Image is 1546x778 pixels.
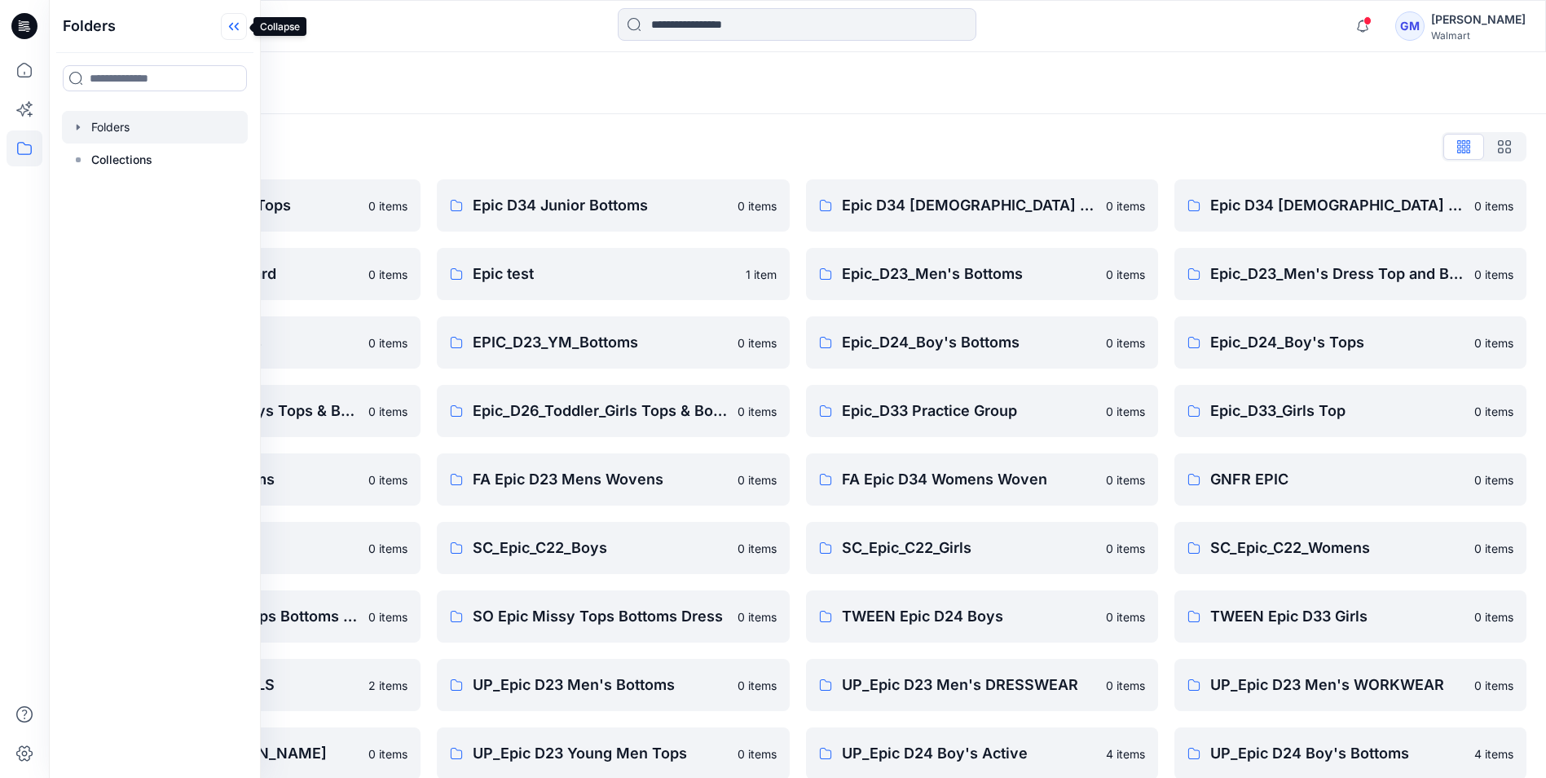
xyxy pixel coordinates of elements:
[368,745,407,763] p: 0 items
[473,605,727,628] p: SO Epic Missy Tops Bottoms Dress
[1174,590,1526,643] a: TWEEN Epic D33 Girls0 items
[746,266,777,283] p: 1 item
[738,403,777,420] p: 0 items
[1210,674,1465,696] p: UP_Epic D23 Men's WORKWEAR
[368,608,407,625] p: 0 items
[842,537,1096,559] p: SC_Epic_C22_Girls
[842,400,1096,422] p: Epic_D33 Practice Group
[368,334,407,351] p: 0 items
[368,471,407,488] p: 0 items
[91,150,152,170] p: Collections
[806,590,1158,643] a: TWEEN Epic D24 Boys0 items
[1474,608,1513,625] p: 0 items
[473,400,727,422] p: Epic_D26_Toddler_Girls Tops & Bottoms
[806,522,1158,574] a: SC_Epic_C22_Girls0 items
[806,385,1158,437] a: Epic_D33 Practice Group0 items
[738,471,777,488] p: 0 items
[842,605,1096,628] p: TWEEN Epic D24 Boys
[1210,194,1465,217] p: Epic D34 [DEMOGRAPHIC_DATA] Tops
[842,468,1096,491] p: FA Epic D34 Womens Woven
[1474,540,1513,557] p: 0 items
[473,263,735,285] p: Epic test
[806,179,1158,232] a: Epic D34 [DEMOGRAPHIC_DATA] Bottoms0 items
[473,468,727,491] p: FA Epic D23 Mens Wovens
[1210,742,1465,765] p: UP_Epic D24 Boy's Bottoms
[437,522,789,574] a: SC_Epic_C22_Boys0 items
[1474,334,1513,351] p: 0 items
[473,331,727,354] p: EPIC_D23_YM_Bottoms
[806,248,1158,300] a: Epic_D23_Men's Bottoms0 items
[842,331,1096,354] p: Epic_D24_Boy's Bottoms
[473,742,727,765] p: UP_Epic D23 Young Men Tops
[806,316,1158,369] a: Epic_D24_Boy's Bottoms0 items
[368,197,407,214] p: 0 items
[473,674,727,696] p: UP_Epic D23 Men's Bottoms
[1106,403,1145,420] p: 0 items
[1174,179,1526,232] a: Epic D34 [DEMOGRAPHIC_DATA] Tops0 items
[437,453,789,506] a: FA Epic D23 Mens Wovens0 items
[1106,677,1145,694] p: 0 items
[437,179,789,232] a: Epic D34 Junior Bottoms0 items
[1106,608,1145,625] p: 0 items
[738,677,777,694] p: 0 items
[1474,745,1513,763] p: 4 items
[738,197,777,214] p: 0 items
[437,659,789,711] a: UP_Epic D23 Men's Bottoms0 items
[368,540,407,557] p: 0 items
[738,745,777,763] p: 0 items
[1210,468,1465,491] p: GNFR EPIC
[1210,537,1465,559] p: SC_Epic_C22_Womens
[738,540,777,557] p: 0 items
[806,453,1158,506] a: FA Epic D34 Womens Woven0 items
[842,674,1096,696] p: UP_Epic D23 Men's DRESSWEAR
[368,403,407,420] p: 0 items
[842,194,1096,217] p: Epic D34 [DEMOGRAPHIC_DATA] Bottoms
[738,334,777,351] p: 0 items
[806,659,1158,711] a: UP_Epic D23 Men's DRESSWEAR0 items
[842,263,1096,285] p: Epic_D23_Men's Bottoms
[1106,471,1145,488] p: 0 items
[842,742,1096,765] p: UP_Epic D24 Boy's Active
[1106,540,1145,557] p: 0 items
[473,194,727,217] p: Epic D34 Junior Bottoms
[1474,197,1513,214] p: 0 items
[1174,316,1526,369] a: Epic_D24_Boy's Tops0 items
[368,677,407,694] p: 2 items
[1174,385,1526,437] a: Epic_D33_Girls Top0 items
[1431,10,1526,29] div: [PERSON_NAME]
[1210,605,1465,628] p: TWEEN Epic D33 Girls
[437,316,789,369] a: EPIC_D23_YM_Bottoms0 items
[1174,522,1526,574] a: SC_Epic_C22_Womens0 items
[437,385,789,437] a: Epic_D26_Toddler_Girls Tops & Bottoms0 items
[1431,29,1526,42] div: Walmart
[473,537,727,559] p: SC_Epic_C22_Boys
[738,608,777,625] p: 0 items
[1174,659,1526,711] a: UP_Epic D23 Men's WORKWEAR0 items
[1106,334,1145,351] p: 0 items
[437,590,789,643] a: SO Epic Missy Tops Bottoms Dress0 items
[1474,471,1513,488] p: 0 items
[1174,453,1526,506] a: GNFR EPIC0 items
[1106,266,1145,283] p: 0 items
[1474,403,1513,420] p: 0 items
[1474,266,1513,283] p: 0 items
[1106,745,1145,763] p: 4 items
[437,248,789,300] a: Epic test1 item
[1174,248,1526,300] a: Epic_D23_Men's Dress Top and Bottoms0 items
[1210,263,1465,285] p: Epic_D23_Men's Dress Top and Bottoms
[1395,11,1425,41] div: GM
[1106,197,1145,214] p: 0 items
[1210,400,1465,422] p: Epic_D33_Girls Top
[1210,331,1465,354] p: Epic_D24_Boy's Tops
[368,266,407,283] p: 0 items
[1474,677,1513,694] p: 0 items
